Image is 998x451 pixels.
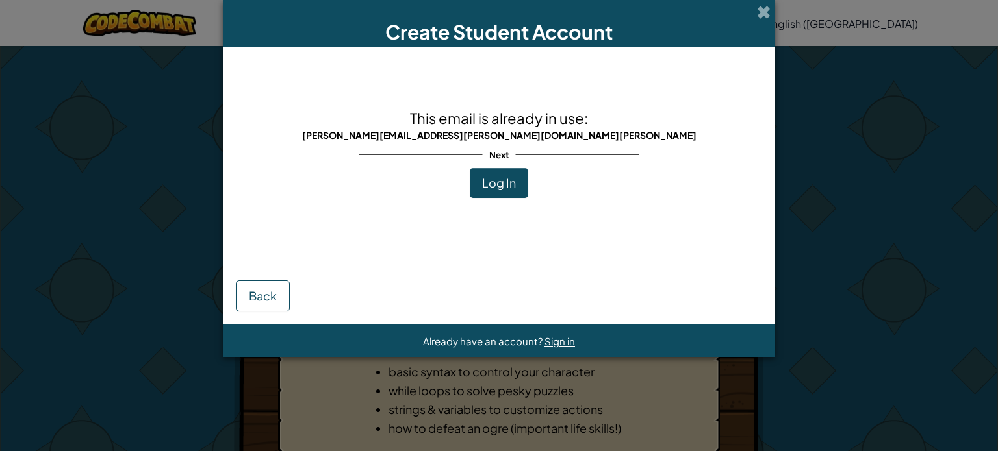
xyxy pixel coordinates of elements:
[423,335,544,347] span: Already have an account?
[483,145,516,164] span: Next
[410,109,588,127] span: This email is already in use:
[249,288,277,303] span: Back
[470,168,528,198] button: Log In
[482,175,516,190] span: Log In
[236,280,290,311] button: Back
[385,19,613,44] span: Create Student Account
[544,335,575,347] a: Sign in
[302,129,697,141] span: [PERSON_NAME][EMAIL_ADDRESS][PERSON_NAME][DOMAIN_NAME][PERSON_NAME]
